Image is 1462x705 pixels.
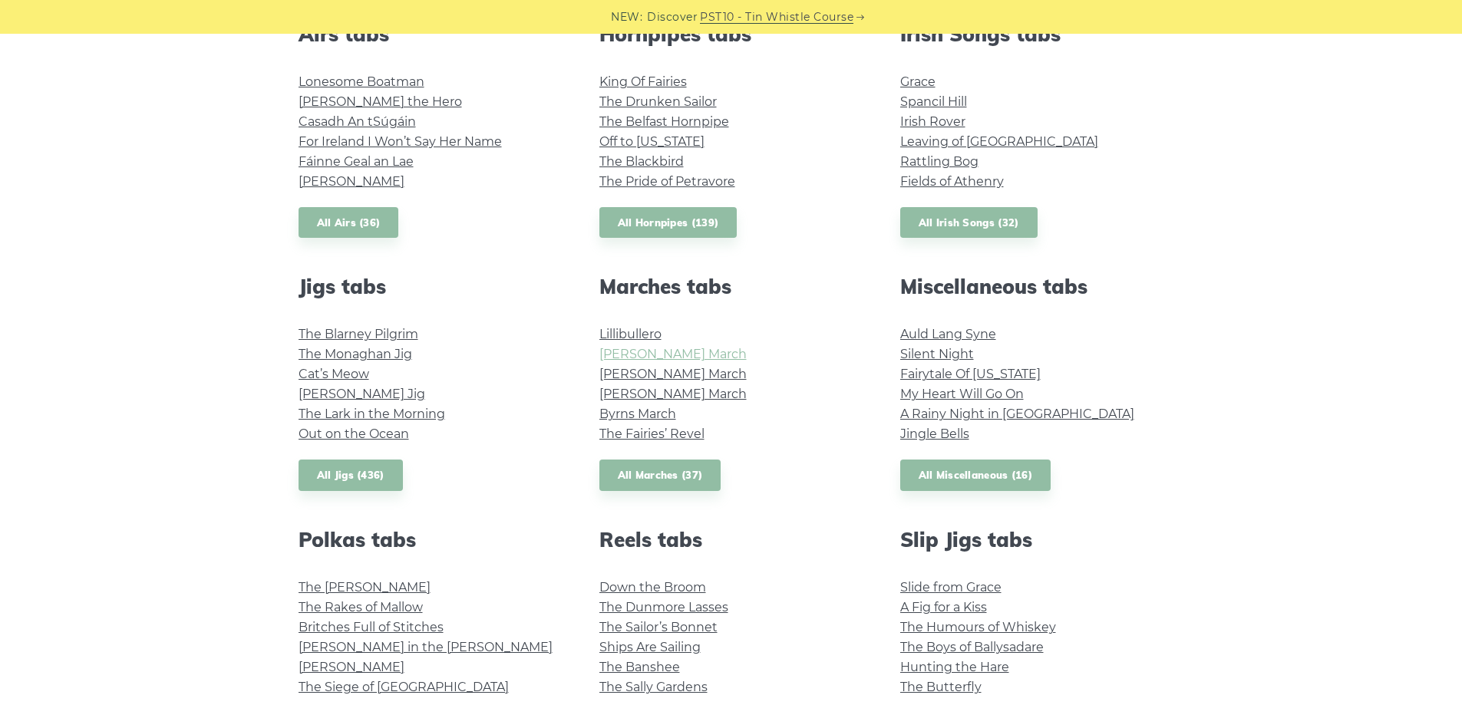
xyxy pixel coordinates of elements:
a: Spancil Hill [900,94,967,109]
a: Leaving of [GEOGRAPHIC_DATA] [900,134,1098,149]
a: King Of Fairies [599,74,687,89]
a: The Sally Gardens [599,680,708,694]
a: The Monaghan Jig [299,347,412,361]
a: The Drunken Sailor [599,94,717,109]
a: The Fairies’ Revel [599,427,705,441]
a: Rattling Bog [900,154,979,169]
h2: Polkas tabs [299,528,563,552]
a: A Fig for a Kiss [900,600,987,614]
h2: Hornpipes tabs [599,22,863,46]
a: The [PERSON_NAME] [299,580,431,595]
h2: Reels tabs [599,528,863,552]
a: The Dunmore Lasses [599,600,728,614]
h2: Irish Songs tabs [900,22,1164,46]
a: Cat’s Meow [299,367,369,381]
a: The Humours of Whiskey [900,620,1056,634]
a: The Blackbird [599,154,684,169]
a: Auld Lang Syne [900,327,996,341]
h2: Marches tabs [599,275,863,298]
span: NEW: [611,8,642,26]
a: The Belfast Hornpipe [599,114,729,129]
a: Slide from Grace [900,580,1002,595]
a: Jingle Bells [900,427,969,441]
a: Byrns March [599,407,676,421]
a: Grace [900,74,936,89]
a: [PERSON_NAME] the Hero [299,94,462,109]
a: All Airs (36) [299,207,399,239]
a: The Sailor’s Bonnet [599,620,718,634]
a: [PERSON_NAME] Jig [299,387,425,401]
a: Britches Full of Stitches [299,620,444,634]
a: All Miscellaneous (16) [900,460,1051,491]
a: PST10 - Tin Whistle Course [700,8,853,26]
a: The Siege of [GEOGRAPHIC_DATA] [299,680,509,694]
span: Discover [647,8,698,26]
a: The Lark in the Morning [299,407,445,421]
a: Down the Broom [599,580,706,595]
a: For Ireland I Won’t Say Her Name [299,134,502,149]
a: Lillibullero [599,327,662,341]
h2: Slip Jigs tabs [900,528,1164,552]
a: My Heart Will Go On [900,387,1024,401]
a: Fáinne Geal an Lae [299,154,414,169]
a: The Boys of Ballysadare [900,640,1044,654]
a: Silent Night [900,347,974,361]
a: [PERSON_NAME] March [599,367,747,381]
a: Casadh An tSúgáin [299,114,416,129]
a: All Hornpipes (139) [599,207,738,239]
h2: Airs tabs [299,22,563,46]
a: Off to [US_STATE] [599,134,705,149]
a: Ships Are Sailing [599,640,701,654]
a: [PERSON_NAME] in the [PERSON_NAME] [299,640,553,654]
a: Irish Rover [900,114,965,129]
a: All Marches (37) [599,460,721,491]
a: Fields of Athenry [900,174,1004,189]
a: The Banshee [599,660,680,674]
a: Lonesome Boatman [299,74,424,89]
a: [PERSON_NAME] [299,660,404,674]
a: All Jigs (436) [299,460,403,491]
a: All Irish Songs (32) [900,207,1038,239]
a: Hunting the Hare [900,660,1009,674]
a: A Rainy Night in [GEOGRAPHIC_DATA] [900,407,1134,421]
a: The Rakes of Mallow [299,600,423,614]
h2: Miscellaneous tabs [900,275,1164,298]
a: The Butterfly [900,680,982,694]
a: Out on the Ocean [299,427,409,441]
a: The Blarney Pilgrim [299,327,418,341]
a: [PERSON_NAME] March [599,347,747,361]
h2: Jigs tabs [299,275,563,298]
a: Fairytale Of [US_STATE] [900,367,1041,381]
a: The Pride of Petravore [599,174,735,189]
a: [PERSON_NAME] [299,174,404,189]
a: [PERSON_NAME] March [599,387,747,401]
